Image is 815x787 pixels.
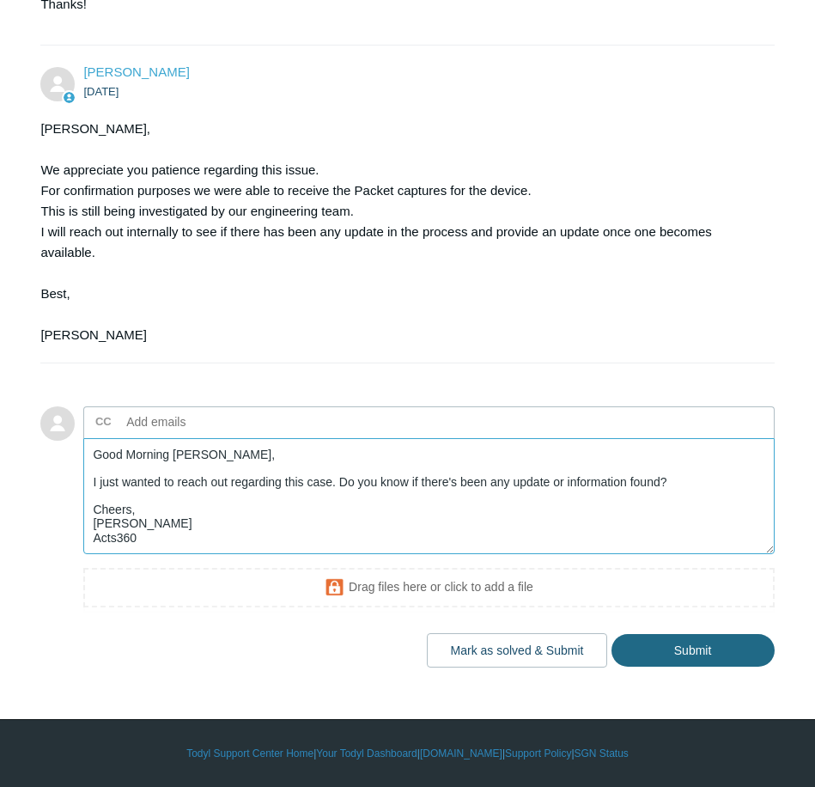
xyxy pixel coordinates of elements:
[83,438,774,554] textarea: Add your reply
[611,634,775,667] input: Submit
[505,746,571,761] a: Support Policy
[420,746,502,761] a: [DOMAIN_NAME]
[120,409,305,435] input: Add emails
[83,64,189,79] a: [PERSON_NAME]
[83,85,119,98] time: 08/04/2025, 14:10
[83,64,189,79] span: Kris Haire
[575,746,629,761] a: SGN Status
[40,119,757,345] div: [PERSON_NAME], We appreciate you patience regarding this issue. For confirmation purposes we were...
[186,746,313,761] a: Todyl Support Center Home
[427,633,608,668] button: Mark as solved & Submit
[316,746,417,761] a: Your Todyl Dashboard
[95,409,112,435] label: CC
